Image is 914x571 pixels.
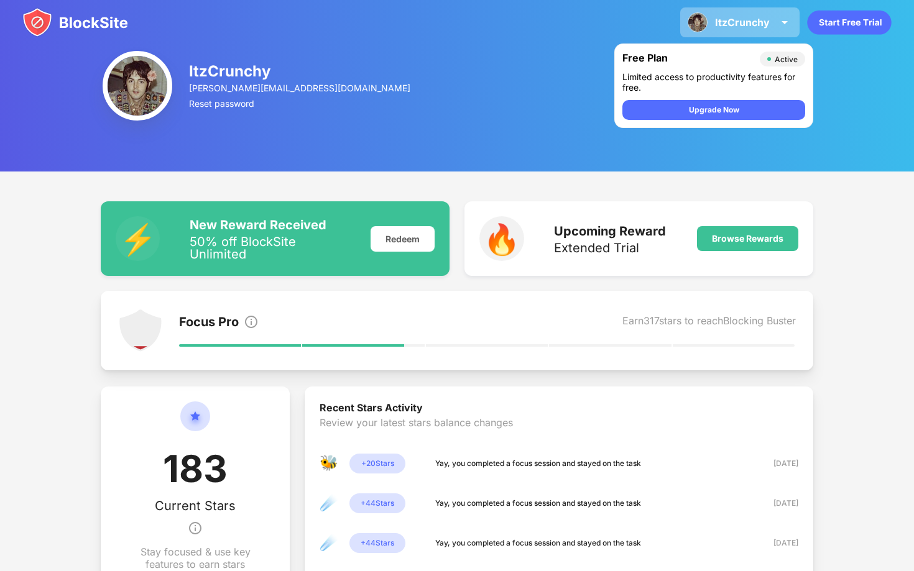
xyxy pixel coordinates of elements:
[189,83,412,93] div: [PERSON_NAME][EMAIL_ADDRESS][DOMAIN_NAME]
[371,226,435,252] div: Redeem
[349,454,405,473] div: + 20 Stars
[320,401,798,416] div: Recent Stars Activity
[554,224,666,239] div: Upcoming Reward
[244,314,259,329] img: info.svg
[754,537,798,549] div: [DATE]
[775,55,798,64] div: Active
[163,446,228,498] div: 183
[435,537,641,549] div: Yay, you completed a focus session and stayed on the task
[689,104,739,116] div: Upgrade Now
[622,52,754,66] div: Free Plan
[479,216,524,261] div: 🔥
[754,497,798,509] div: [DATE]
[116,216,160,261] div: ⚡️
[807,10,892,35] div: animation
[435,497,641,509] div: Yay, you completed a focus session and stayed on the task
[103,51,172,121] img: ACg8ocKow2Y0bDD2_sS5HOYB2h09cd3e15S4FywHS8bR_eUh-ebYU4QE=s96-c
[189,62,412,80] div: ItzCrunchy
[190,235,356,260] div: 50% off BlockSite Unlimited
[554,242,666,254] div: Extended Trial
[320,454,339,473] div: 🐝
[155,498,236,513] div: Current Stars
[688,12,708,32] img: ACg8ocKow2Y0bDD2_sS5HOYB2h09cd3e15S4FywHS8bR_eUh-ebYU4QE=s96-c
[131,546,261,570] div: Stay focused & use key features to earn stars
[320,416,798,454] div: Review your latest stars balance changes
[435,457,641,470] div: Yay, you completed a focus session and stayed on the task
[180,401,210,446] img: circle-star.svg
[715,16,770,29] div: ItzCrunchy
[622,314,796,332] div: Earn 317 stars to reach Blocking Buster
[622,71,805,93] div: Limited access to productivity features for free.
[179,314,239,332] div: Focus Pro
[190,217,356,232] div: New Reward Received
[188,513,203,543] img: info.svg
[320,493,339,513] div: ☄️
[189,98,412,109] div: Reset password
[712,234,783,244] div: Browse Rewards
[349,533,405,553] div: + 44 Stars
[22,7,128,37] img: blocksite-icon.svg
[754,457,798,470] div: [DATE]
[118,308,163,353] img: points-level-1.svg
[320,533,339,553] div: ☄️
[349,493,405,513] div: + 44 Stars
